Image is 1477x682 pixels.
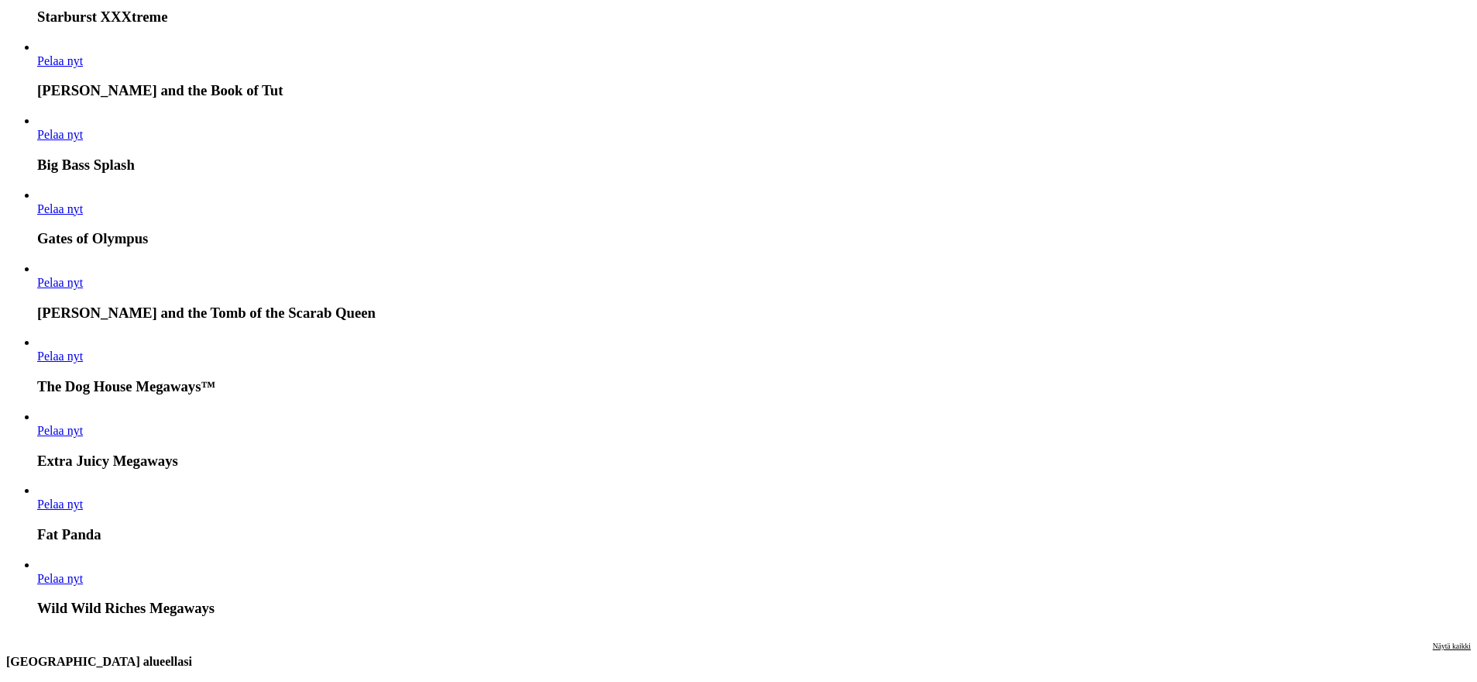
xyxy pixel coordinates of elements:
span: Pelaa nyt [37,424,83,437]
a: Extra Juicy Megaways [37,424,83,437]
a: John Hunter and the Book of Tut [37,54,83,67]
span: Pelaa nyt [37,276,83,289]
span: Näytä kaikki [1433,642,1471,650]
span: Pelaa nyt [37,202,83,215]
a: Wild Wild Riches Megaways [37,572,83,585]
span: Pelaa nyt [37,54,83,67]
a: Gates of Olympus [37,202,83,215]
a: The Dog House Megaways™ [37,350,83,363]
h3: [GEOGRAPHIC_DATA] alueellasi [6,654,192,669]
span: Pelaa nyt [37,572,83,585]
a: Näytä kaikki [1433,642,1471,681]
span: Pelaa nyt [37,498,83,511]
span: Pelaa nyt [37,128,83,141]
span: Pelaa nyt [37,350,83,363]
a: Fat Panda [37,498,83,511]
a: Big Bass Splash [37,128,83,141]
a: John Hunter and the Tomb of the Scarab Queen [37,276,83,289]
